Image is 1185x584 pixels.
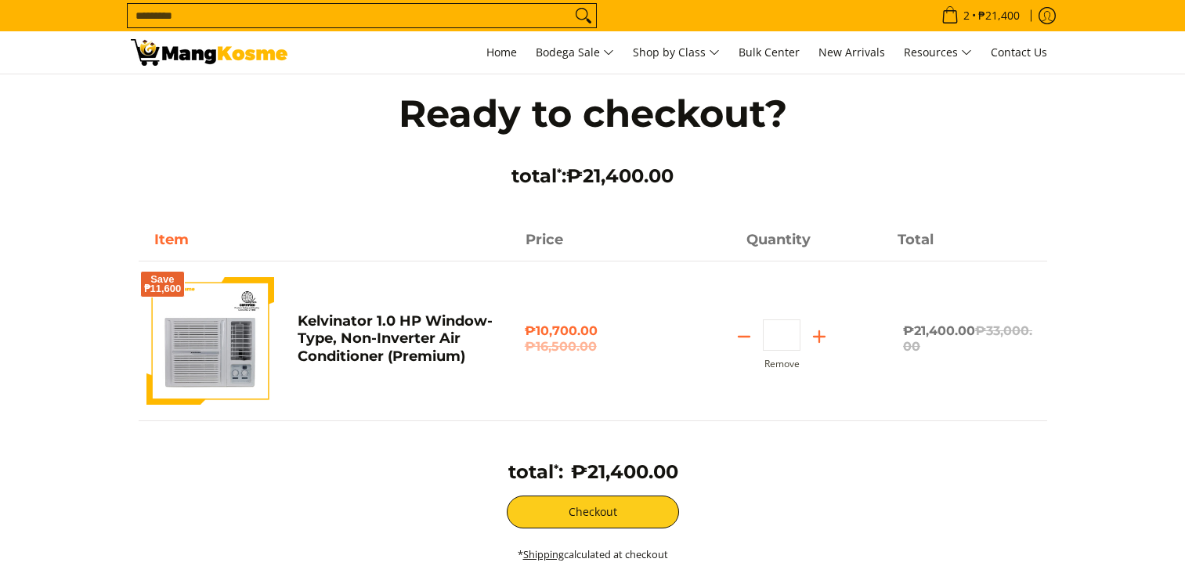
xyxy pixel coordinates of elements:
a: Bodega Sale [528,31,622,74]
a: Shop by Class [625,31,728,74]
del: ₱33,000.00 [903,323,1032,354]
a: Resources [896,31,980,74]
button: Subtract [725,324,763,349]
span: Shop by Class [633,43,720,63]
span: ₱10,700.00 [525,323,660,355]
img: Default Title Kelvinator 1.0 HP Window-Type, Non-Inverter Air Conditioner (Premium) [146,277,274,405]
span: Resources [904,43,972,63]
span: 2 [961,10,972,21]
h3: total : [366,164,820,188]
button: Search [571,4,596,27]
a: Home [479,31,525,74]
span: ₱21,400 [976,10,1022,21]
span: ₱21,400.00 [903,323,1032,354]
small: * calculated at checkout [518,547,668,561]
button: Checkout [507,496,679,528]
button: Remove [764,359,800,370]
a: Shipping [523,547,564,561]
del: ₱16,500.00 [525,339,660,355]
h3: total : [508,460,563,484]
span: New Arrivals [818,45,885,59]
button: Add [800,324,838,349]
span: ₱21,400.00 [571,460,678,483]
h1: Ready to checkout? [366,90,820,137]
span: ₱21,400.00 [566,164,674,187]
span: • [937,7,1024,24]
a: Contact Us [983,31,1055,74]
a: Bulk Center [731,31,807,74]
a: Kelvinator 1.0 HP Window-Type, Non-Inverter Air Conditioner (Premium) [298,312,493,365]
span: Bodega Sale [536,43,614,63]
span: Contact Us [991,45,1047,59]
a: New Arrivals [811,31,893,74]
nav: Main Menu [303,31,1055,74]
span: Save ₱11,600 [144,275,182,294]
span: Home [486,45,517,59]
span: Bulk Center [739,45,800,59]
img: Your Shopping Cart | Mang Kosme [131,39,287,66]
